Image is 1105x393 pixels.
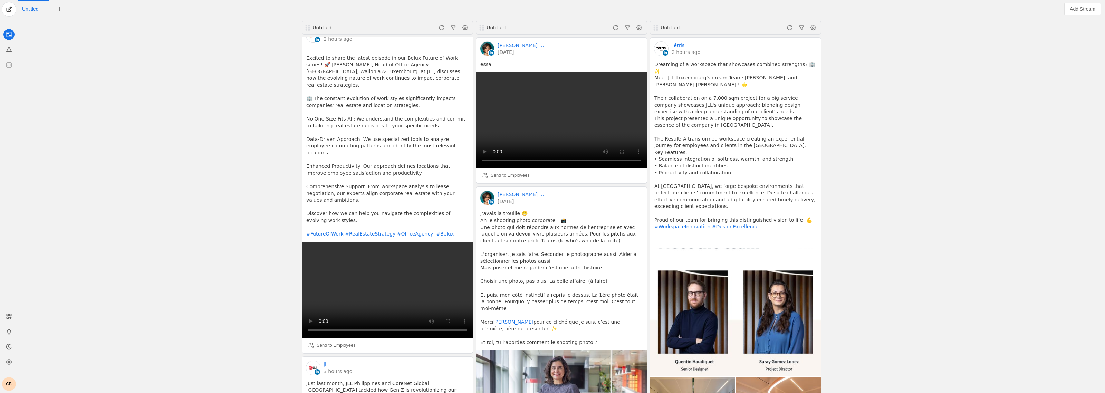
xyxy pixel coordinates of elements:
[480,210,643,346] pre: J’avais la trouille 😬 Ah le shooting photo corporate ! 📸 Une photo qui doit répondre aux normes d...
[654,42,668,56] img: cache
[324,36,352,42] a: 2 hours ago
[672,42,684,49] a: Tétris
[306,361,320,375] img: cache
[498,191,546,198] a: [PERSON_NAME] [PERSON_NAME]
[22,7,38,11] span: Click to edit name
[479,170,532,181] button: Send to Employees
[654,224,710,229] a: #WorkspaceInnovation
[712,224,759,229] a: #DesignExcellence
[650,248,821,376] img: undefined
[2,377,16,391] button: CB
[498,49,546,56] a: [DATE]
[480,191,494,205] img: cache
[397,231,433,237] a: #OfficeAgency
[480,42,494,56] img: cache
[345,231,395,237] a: #RealEstateStrategy
[324,361,328,368] a: jll
[654,61,817,244] pre: Dreaming of a workspace that showcases combined strengths? 🏢✨ Meet JLL Luxembourg's dream Team: [...
[305,340,358,351] button: Send to Employees
[317,342,356,349] div: Send to Employees
[306,231,344,237] a: #FutureOfWork
[480,61,643,68] pre: essai
[53,6,66,11] app-icon-button: New Tab
[672,49,700,56] a: 2 hours ago
[498,198,546,205] a: [DATE]
[306,48,469,238] pre: Excited to share the latest episode in our Belux Future of Work series! 🚀 [PERSON_NAME], Head of ...
[313,24,395,31] div: Untitled
[491,172,530,179] div: Send to Employees
[324,368,352,375] a: 3 hours ago
[498,42,546,49] a: [PERSON_NAME] [PERSON_NAME]
[493,319,534,325] a: [PERSON_NAME]
[436,231,454,237] a: #Belux
[1064,3,1101,15] button: Add Stream
[1070,6,1095,12] span: Add Stream
[487,24,569,31] div: Untitled
[661,24,743,31] div: Untitled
